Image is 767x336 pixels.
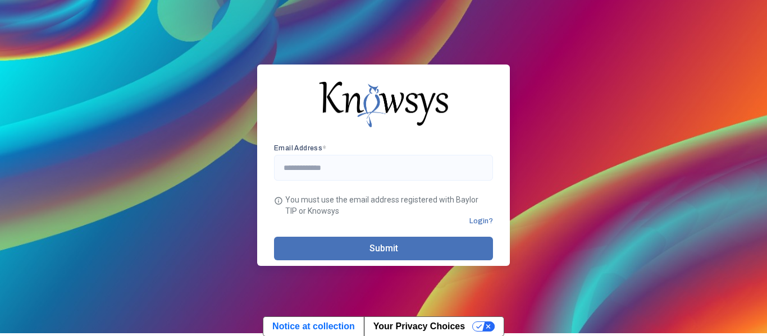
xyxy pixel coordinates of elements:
span: info [274,194,283,217]
button: Your Privacy Choices [364,317,504,336]
app-required-indication: Email Address [274,144,327,152]
span: Login? [469,217,493,225]
button: Submit [274,237,493,260]
a: Notice at collection [263,317,364,336]
span: Submit [369,243,398,254]
mat-hint: You must use the email address registered with Baylor TIP or Knowsys [285,194,491,217]
img: knowsys-logo.png [319,81,448,127]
